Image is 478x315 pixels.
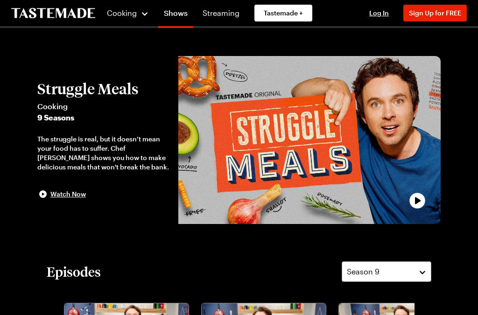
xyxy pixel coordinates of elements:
span: Cooking [37,101,169,112]
a: Shows [158,2,193,28]
button: play trailer [178,56,441,224]
img: Struggle Meals [178,56,441,224]
a: To Tastemade Home Page [11,8,95,19]
div: The struggle is real, but it doesn’t mean your food has to suffer. Chef [PERSON_NAME] shows you h... [37,134,169,172]
button: Log In [360,8,398,18]
a: Tastemade + [254,5,312,21]
button: Season 9 [342,261,431,282]
span: 9 Seasons [37,112,169,123]
span: Tastemade + [264,8,303,18]
span: Cooking [107,8,137,17]
span: Log In [369,9,389,17]
span: Watch Now [50,189,86,199]
span: Sign Up for FREE [409,9,461,17]
h2: Episodes [47,263,101,280]
button: Struggle MealsCooking9 SeasonsThe struggle is real, but it doesn’t mean your food has to suffer. ... [37,80,169,200]
button: Cooking [106,2,149,24]
button: Sign Up for FREE [403,5,467,21]
span: Season 9 [347,266,380,277]
h2: Struggle Meals [37,80,169,97]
